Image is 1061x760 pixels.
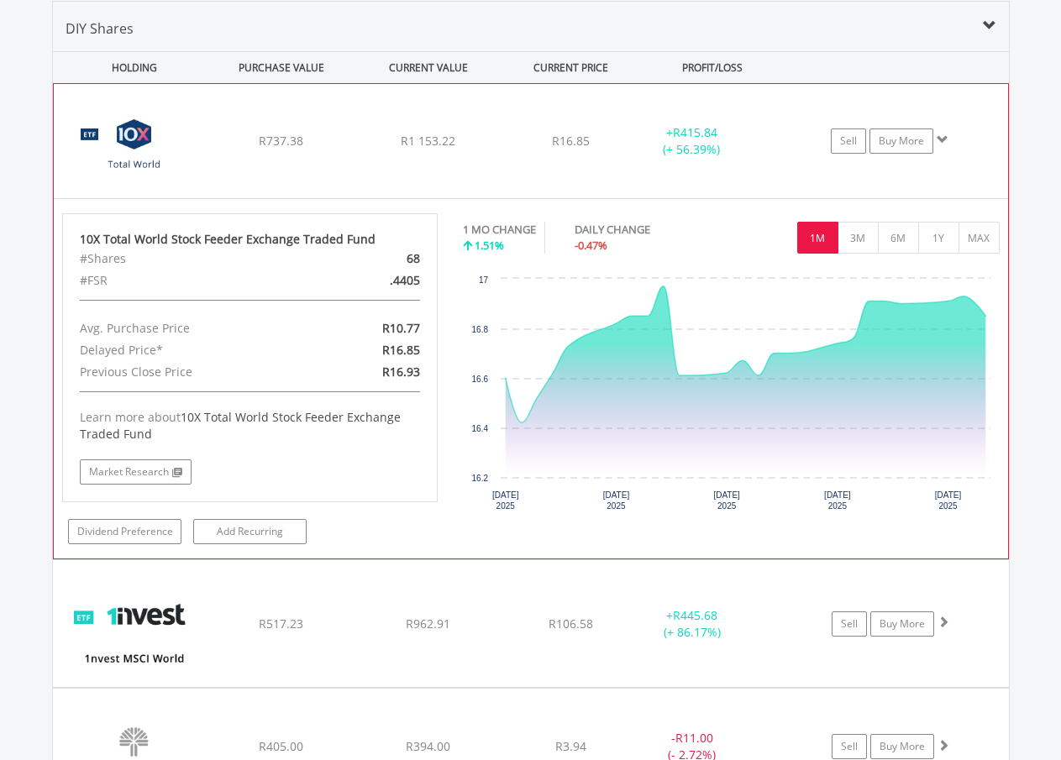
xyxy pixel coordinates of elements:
text: 16.4 [472,424,489,433]
span: R3.94 [555,738,586,754]
div: Learn more about [80,409,421,443]
a: Add Recurring [193,519,307,544]
span: R1 153.22 [401,133,455,149]
span: 1.51% [475,238,504,253]
button: 1Y [918,222,959,254]
button: 3M [838,222,879,254]
span: -0.47% [575,238,607,253]
div: 68 [311,248,433,270]
a: Sell [831,128,866,154]
span: R106.58 [549,616,593,632]
text: [DATE] 2025 [603,490,630,511]
span: R16.93 [382,364,420,380]
a: Sell [832,734,867,759]
div: #FSR [67,270,311,291]
span: R10.77 [382,320,420,336]
div: PROFIT/LOSS [641,52,785,83]
text: [DATE] 2025 [824,490,851,511]
div: 1 MO CHANGE [463,222,536,238]
span: R16.85 [552,133,590,149]
div: DAILY CHANGE [575,222,709,238]
div: HOLDING [54,52,207,83]
div: Previous Close Price [67,361,311,383]
button: MAX [959,222,1000,254]
span: 10X Total World Stock Feeder Exchange Traded Fund [80,409,401,442]
div: + (+ 56.39%) [628,124,754,158]
div: CURRENT PRICE [503,52,637,83]
div: Chart. Highcharts interactive chart. [463,270,1000,522]
span: R16.85 [382,342,420,358]
span: R394.00 [406,738,450,754]
text: 16.8 [472,325,489,334]
div: .4405 [311,270,433,291]
text: [DATE] 2025 [713,490,740,511]
span: R405.00 [259,738,303,754]
text: 16.6 [472,375,489,384]
text: 16.2 [472,474,489,483]
span: R11.00 [675,730,713,746]
a: Buy More [870,611,934,637]
a: Market Research [80,459,192,485]
span: R517.23 [259,616,303,632]
a: Buy More [869,128,933,154]
span: R737.38 [259,133,303,149]
div: Delayed Price* [67,339,311,361]
text: [DATE] 2025 [492,490,519,511]
svg: Interactive chart [463,270,999,522]
span: R962.91 [406,616,450,632]
a: Sell [832,611,867,637]
text: 17 [479,275,489,285]
img: EQU.ZA.GLOBAL.png [62,105,207,194]
span: R445.68 [673,607,717,623]
span: R415.84 [673,124,717,140]
div: + (+ 86.17%) [629,607,756,641]
text: [DATE] 2025 [935,490,962,511]
a: Buy More [870,734,934,759]
div: CURRENT VALUE [357,52,501,83]
div: #Shares [67,248,311,270]
div: 10X Total World Stock Feeder Exchange Traded Fund [80,231,421,248]
div: Avg. Purchase Price [67,317,311,339]
a: Dividend Preference [68,519,181,544]
button: 6M [878,222,919,254]
div: PURCHASE VALUE [210,52,354,83]
span: DIY Shares [66,19,134,38]
button: 1M [797,222,838,254]
img: EQU.ZA.ETFWLD.png [61,581,206,682]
